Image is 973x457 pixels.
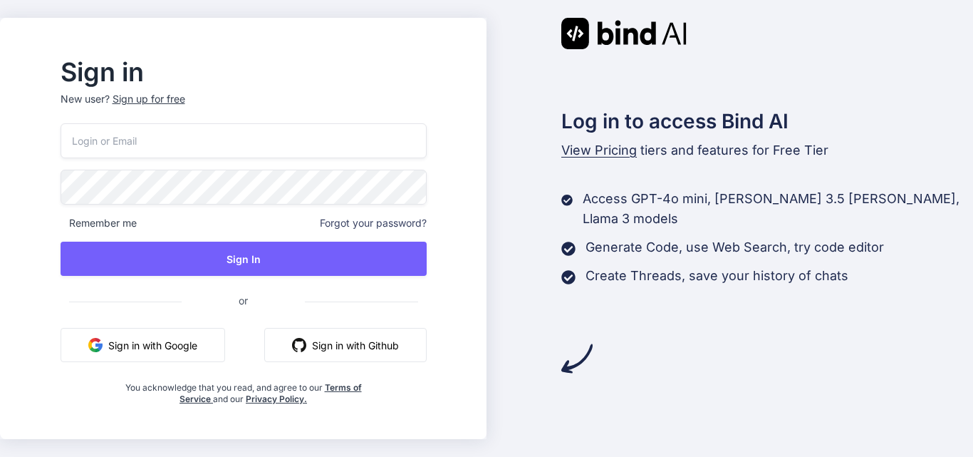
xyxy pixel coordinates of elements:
[61,328,225,362] button: Sign in with Google
[292,338,306,352] img: github
[561,106,973,136] h2: Log in to access Bind AI
[320,216,427,230] span: Forgot your password?
[61,92,427,123] p: New user?
[61,123,427,158] input: Login or Email
[61,216,137,230] span: Remember me
[121,374,365,405] div: You acknowledge that you read, and agree to our and our
[179,382,362,404] a: Terms of Service
[88,338,103,352] img: google
[61,242,427,276] button: Sign In
[586,266,848,286] p: Create Threads, save your history of chats
[246,394,307,404] a: Privacy Policy.
[561,143,637,158] span: View Pricing
[583,189,973,229] p: Access GPT-4o mini, [PERSON_NAME] 3.5 [PERSON_NAME], Llama 3 models
[561,18,687,49] img: Bind AI logo
[561,343,593,374] img: arrow
[182,283,305,318] span: or
[61,61,427,83] h2: Sign in
[113,92,185,106] div: Sign up for free
[586,237,884,257] p: Generate Code, use Web Search, try code editor
[264,328,427,362] button: Sign in with Github
[561,140,973,160] p: tiers and features for Free Tier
